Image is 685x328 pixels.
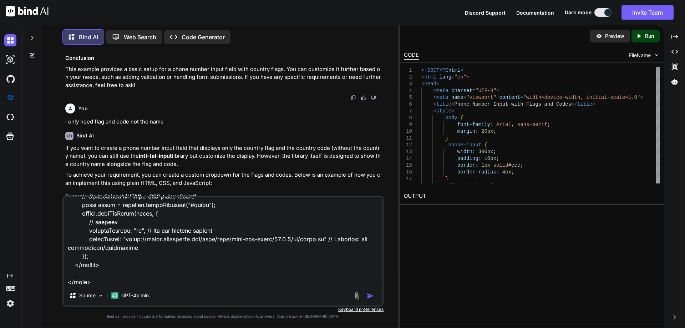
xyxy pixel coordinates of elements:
span: "viewport" [466,95,496,100]
span: width: [457,149,475,155]
span: { [490,183,493,188]
div: 5 [404,94,412,101]
span: style [436,108,451,114]
span: lang [439,74,451,80]
span: < [433,95,436,100]
div: 2 [404,74,412,81]
img: dislike [371,95,376,101]
span: } [445,135,448,141]
div: 15 [404,162,412,169]
img: darkChat [4,34,16,46]
div: 12 [404,142,412,148]
span: > [460,67,463,73]
p: Web Search [124,33,156,41]
span: > [451,101,454,107]
h2: OUTPUT [400,188,664,205]
span: ; [496,156,499,161]
p: Keyboard preferences [62,307,384,312]
span: html [424,74,436,80]
span: <!DOCTYPE [421,67,448,73]
span: { [460,115,463,121]
span: > [451,108,454,114]
span: > [496,88,499,94]
div: 17 [404,176,412,182]
span: content [499,95,520,100]
span: , [511,122,514,127]
span: FileName [629,52,651,59]
span: border-radius: [457,169,499,175]
div: 8 [404,115,412,121]
button: Invite Team [621,5,674,20]
img: Pick Models [98,293,104,299]
span: 1px [481,162,490,168]
img: attachment [353,292,361,300]
div: 13 [404,148,412,155]
span: ; [493,128,496,134]
img: Bind AI [6,6,49,16]
img: premium [4,92,16,104]
span: = [451,74,454,80]
span: 10px [484,156,496,161]
img: cloudideIcon [4,111,16,123]
span: { [484,142,487,148]
div: 18 [404,182,412,189]
textarea: <!LOREMIP dolo> <sita cons="ad"> <elit> <sedd eiusmod="TEM-8"> <inci utla="etdolore" magnaal="eni... [64,197,382,286]
span: "en" [454,74,466,80]
span: ; [511,169,514,175]
span: margin: [457,128,478,134]
span: </ [571,101,577,107]
span: = [463,95,466,100]
span: .flag-dropdown [445,183,487,188]
span: Arial [496,122,511,127]
h3: Example Code Snippet (HTML + CSS + JavaScript) [65,193,382,201]
img: settings [4,297,16,309]
div: 3 [404,81,412,87]
span: head [424,81,436,87]
span: } [445,176,448,182]
span: charset [451,88,472,94]
div: 1 [404,67,412,74]
span: html [448,67,460,73]
span: > [640,95,643,100]
p: Bind AI [79,33,98,41]
img: like [361,95,366,101]
span: meta [436,95,448,100]
span: = [520,95,523,100]
span: padding: [457,156,481,161]
img: icon [367,292,374,299]
span: ; [493,149,496,155]
button: Discord Support [465,9,506,16]
span: < [433,101,436,107]
span: Documentation [516,10,554,16]
span: meta [436,88,448,94]
p: Source [79,292,96,299]
h6: Bind AI [76,132,94,139]
p: Preview [605,32,624,40]
div: 9 [404,121,412,128]
span: < [421,81,424,87]
p: Run [645,32,654,40]
span: Phone Number Input with Flags and Codes [454,101,571,107]
img: githubDark [4,73,16,85]
div: 7 [404,108,412,115]
div: CODE [404,51,419,60]
button: Documentation [516,9,554,16]
span: < [421,74,424,80]
span: Discord Support [465,10,506,16]
div: 16 [404,169,412,176]
span: ; [520,162,523,168]
div: 4 [404,87,412,94]
span: 4px [502,169,511,175]
p: To achieve your requirement, you can create a custom dropdown for the flags and codes. Below is a... [65,171,382,187]
div: 6 [404,101,412,108]
h3: Conclusion [65,54,382,62]
span: #ccc [508,162,520,168]
span: < [433,88,436,94]
strong: intl-tel-input [139,152,172,159]
p: If you want to create a phone number input field that displays only the country flag and the coun... [65,144,382,168]
span: sans-serif [517,122,547,127]
div: 11 [404,135,412,142]
span: title [577,101,592,107]
span: ; [547,122,550,127]
p: This example provides a basic setup for a phone number input field with country flags. You can cu... [65,65,382,90]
